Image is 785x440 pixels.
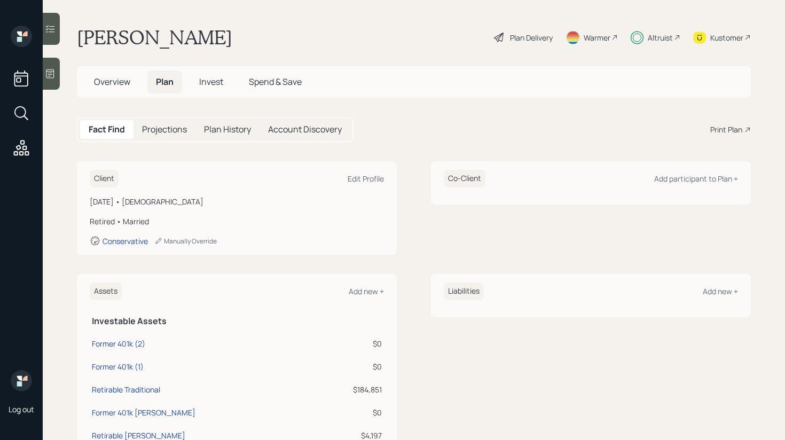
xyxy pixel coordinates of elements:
[77,26,232,49] h1: [PERSON_NAME]
[317,361,382,372] div: $0
[92,316,382,326] h5: Investable Assets
[89,124,125,135] h5: Fact Find
[90,170,119,187] h6: Client
[199,76,223,88] span: Invest
[703,286,738,296] div: Add new +
[94,76,130,88] span: Overview
[317,384,382,395] div: $184,851
[204,124,251,135] h5: Plan History
[444,282,484,300] h6: Liabilities
[92,338,145,349] div: Former 401k (2)
[317,407,382,418] div: $0
[249,76,302,88] span: Spend & Save
[92,407,195,418] div: Former 401k [PERSON_NAME]
[710,32,743,43] div: Kustomer
[648,32,673,43] div: Altruist
[103,236,148,246] div: Conservative
[154,237,217,246] div: Manually Override
[348,174,384,184] div: Edit Profile
[156,76,174,88] span: Plan
[584,32,610,43] div: Warmer
[142,124,187,135] h5: Projections
[510,32,553,43] div: Plan Delivery
[92,361,144,372] div: Former 401k (1)
[90,216,384,227] div: Retired • Married
[90,196,384,207] div: [DATE] • [DEMOGRAPHIC_DATA]
[11,370,32,391] img: retirable_logo.png
[92,384,160,395] div: Retirable Traditional
[654,174,738,184] div: Add participant to Plan +
[90,282,122,300] h6: Assets
[444,170,485,187] h6: Co-Client
[317,338,382,349] div: $0
[268,124,342,135] h5: Account Discovery
[710,124,742,135] div: Print Plan
[9,404,34,414] div: Log out
[349,286,384,296] div: Add new +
